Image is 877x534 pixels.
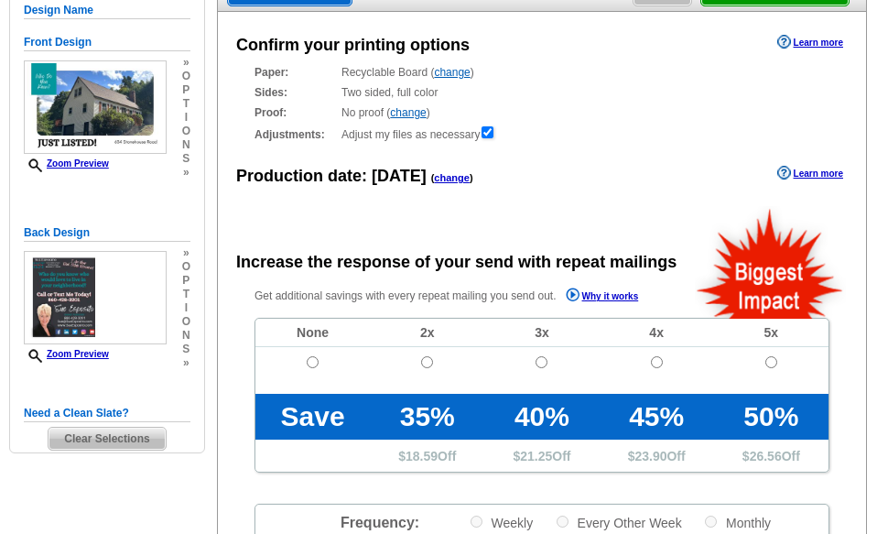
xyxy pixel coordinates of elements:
span: 26.56 [750,449,782,463]
a: Learn more [777,35,843,49]
td: 45% [600,394,714,440]
div: No proof ( ) [254,104,829,121]
span: » [182,356,190,370]
td: 3x [484,319,599,347]
span: 23.90 [634,449,666,463]
a: change [434,66,470,79]
strong: Paper: [254,64,336,81]
span: Clear Selections [49,428,165,450]
span: t [182,288,190,301]
a: Why it works [566,288,639,307]
span: i [182,301,190,315]
span: 18.59 [406,449,438,463]
td: 5x [714,319,828,347]
div: Adjust my files as necessary [254,125,829,143]
span: » [182,246,190,260]
span: ( ) [431,172,473,183]
span: » [182,166,190,180]
label: Every Other Week [555,514,682,531]
a: change [390,106,426,119]
td: $ Off [600,440,714,472]
div: Confirm your printing options [236,33,470,58]
span: p [182,83,190,97]
input: Weekly [471,516,482,528]
span: t [182,97,190,111]
span: n [182,138,190,152]
div: Recyclable Board ( ) [254,64,829,81]
input: Every Other Week [557,516,568,528]
span: p [182,274,190,288]
strong: Proof: [254,104,336,121]
span: » [182,56,190,70]
div: Two sided, full color [254,84,829,101]
input: Monthly [705,516,717,528]
div: Increase the response of your send with repeat mailings [236,250,677,275]
td: $ Off [370,440,484,472]
td: Save [255,394,370,440]
div: Production date: [236,164,473,189]
td: 2x [370,319,484,347]
a: Zoom Preview [24,158,109,169]
img: small-thumb.jpg [24,60,167,155]
label: Monthly [703,514,771,531]
td: 4x [600,319,714,347]
strong: Adjustments: [254,126,336,143]
span: [DATE] [372,167,427,185]
label: Weekly [469,514,534,531]
td: 50% [714,394,828,440]
span: n [182,329,190,343]
td: 40% [484,394,599,440]
span: Frequency: [341,515,419,530]
a: Zoom Preview [24,349,109,359]
td: $ Off [714,440,828,472]
p: Get additional savings with every repeat mailing you send out. [254,286,677,307]
span: 21.25 [520,449,552,463]
h5: Front Design [24,34,190,51]
span: o [182,260,190,274]
td: 35% [370,394,484,440]
span: o [182,125,190,138]
span: i [182,111,190,125]
h5: Design Name [24,2,190,19]
td: None [255,319,370,347]
span: o [182,315,190,329]
a: Learn more [777,166,843,180]
span: o [182,70,190,83]
span: s [182,152,190,166]
h5: Need a Clean Slate? [24,405,190,422]
span: s [182,343,190,356]
img: small-thumb.jpg [24,251,167,345]
a: change [434,172,470,183]
h5: Back Design [24,224,190,242]
img: biggestImpact.png [695,206,846,319]
td: $ Off [484,440,599,472]
strong: Sides: [254,84,336,101]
